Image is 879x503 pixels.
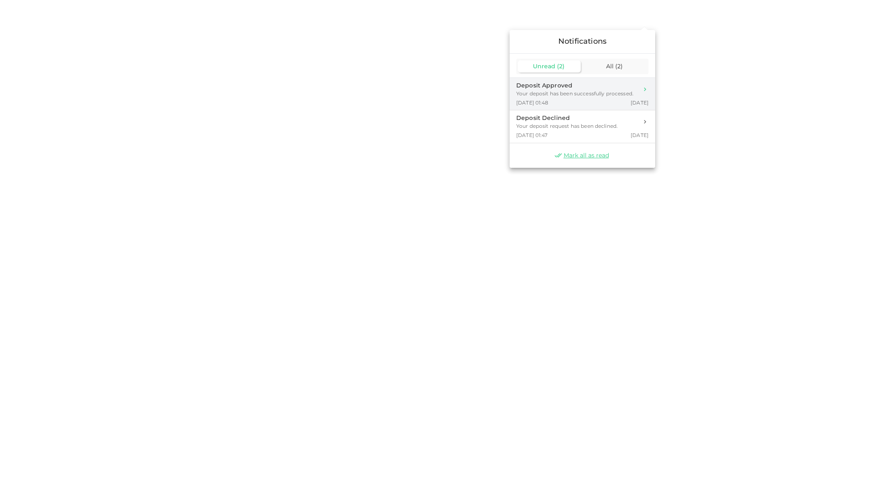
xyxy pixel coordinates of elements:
[516,81,634,90] div: Deposit Approved
[516,99,549,106] span: [DATE] 01:48
[516,114,618,122] div: Deposit Declined
[557,62,565,70] span: ( 2 )
[631,132,649,139] span: [DATE]
[606,62,614,70] span: All
[558,37,607,46] span: Notifications
[516,132,548,139] span: [DATE] 01:47
[615,62,623,70] span: ( 2 )
[533,62,555,70] span: Unread
[631,99,649,106] span: [DATE]
[516,90,634,97] div: Your deposit has been successfully processed.
[516,122,618,130] div: Your deposit request has been declined.
[564,152,609,159] span: Mark all as read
